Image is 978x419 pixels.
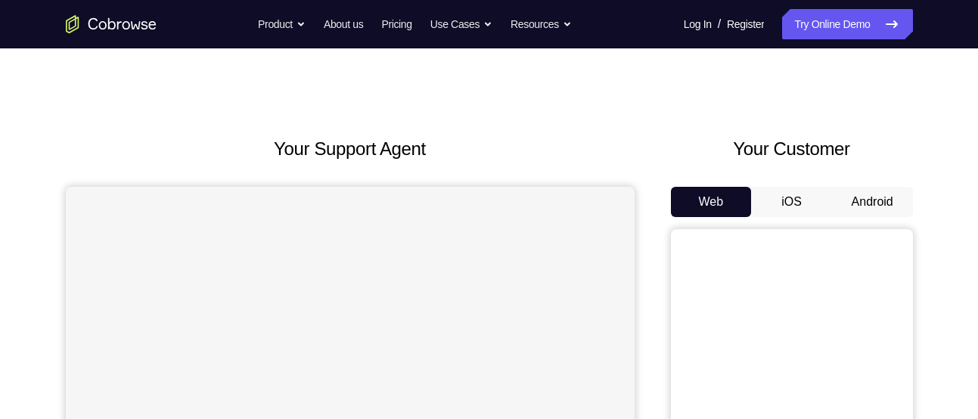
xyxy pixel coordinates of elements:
[832,187,913,217] button: Android
[511,9,572,39] button: Resources
[684,9,712,39] a: Log In
[671,135,913,163] h2: Your Customer
[727,9,764,39] a: Register
[782,9,912,39] a: Try Online Demo
[718,15,721,33] span: /
[671,187,752,217] button: Web
[258,9,306,39] button: Product
[381,9,411,39] a: Pricing
[324,9,363,39] a: About us
[751,187,832,217] button: iOS
[430,9,492,39] button: Use Cases
[66,135,635,163] h2: Your Support Agent
[66,15,157,33] a: Go to the home page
